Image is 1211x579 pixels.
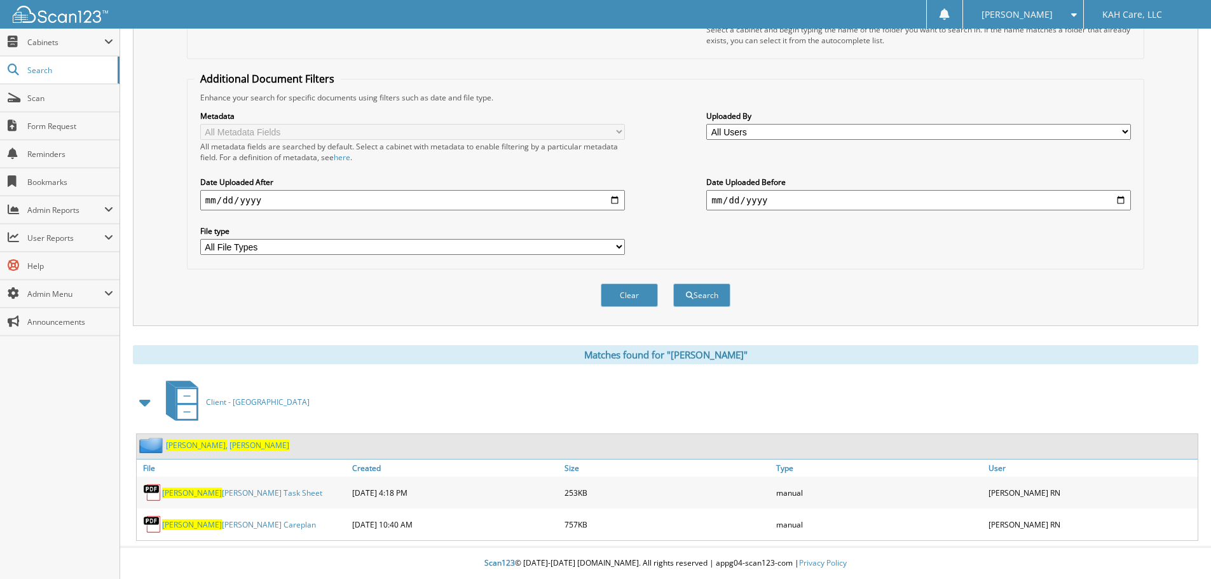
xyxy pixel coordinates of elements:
[985,480,1198,505] div: [PERSON_NAME] RN
[773,460,985,477] a: Type
[194,92,1137,103] div: Enhance your search for specific documents using filters such as date and file type.
[1147,518,1211,579] iframe: Chat Widget
[137,460,349,477] a: File
[349,460,561,477] a: Created
[162,487,222,498] span: [PERSON_NAME]
[799,557,847,568] a: Privacy Policy
[706,190,1131,210] input: end
[982,11,1053,18] span: [PERSON_NAME]
[27,149,113,160] span: Reminders
[139,437,166,453] img: folder2.png
[27,37,104,48] span: Cabinets
[349,512,561,537] div: [DATE] 10:40 AM
[27,205,104,215] span: Admin Reports
[706,111,1131,121] label: Uploaded By
[143,483,162,502] img: PDF.png
[166,440,228,451] span: [PERSON_NAME],
[162,487,322,498] a: [PERSON_NAME][PERSON_NAME] Task Sheet
[27,317,113,327] span: Announcements
[561,480,774,505] div: 253KB
[334,152,350,163] a: here
[706,177,1131,187] label: Date Uploaded Before
[229,440,289,451] span: [PERSON_NAME]
[27,289,104,299] span: Admin Menu
[985,460,1198,477] a: User
[200,141,625,163] div: All metadata fields are searched by default. Select a cabinet with metadata to enable filtering b...
[673,283,730,307] button: Search
[206,397,310,407] span: Client - [GEOGRAPHIC_DATA]
[27,233,104,243] span: User Reports
[162,519,222,530] span: [PERSON_NAME]
[601,283,658,307] button: Clear
[200,190,625,210] input: start
[13,6,108,23] img: scan123-logo-white.svg
[1102,11,1162,18] span: KAH Care, LLC
[985,512,1198,537] div: [PERSON_NAME] RN
[773,480,985,505] div: manual
[349,480,561,505] div: [DATE] 4:18 PM
[773,512,985,537] div: manual
[158,377,310,427] a: Client - [GEOGRAPHIC_DATA]
[200,111,625,121] label: Metadata
[162,519,316,530] a: [PERSON_NAME][PERSON_NAME] Careplan
[27,121,113,132] span: Form Request
[27,261,113,271] span: Help
[143,515,162,534] img: PDF.png
[200,177,625,187] label: Date Uploaded After
[120,548,1211,579] div: © [DATE]-[DATE] [DOMAIN_NAME]. All rights reserved | appg04-scan123-com |
[133,345,1198,364] div: Matches found for "[PERSON_NAME]"
[561,460,774,477] a: Size
[194,72,341,86] legend: Additional Document Filters
[200,226,625,236] label: File type
[561,512,774,537] div: 757KB
[27,65,111,76] span: Search
[166,440,289,451] a: [PERSON_NAME], [PERSON_NAME]
[27,93,113,104] span: Scan
[706,24,1131,46] div: Select a cabinet and begin typing the name of the folder you want to search in. If the name match...
[484,557,515,568] span: Scan123
[27,177,113,187] span: Bookmarks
